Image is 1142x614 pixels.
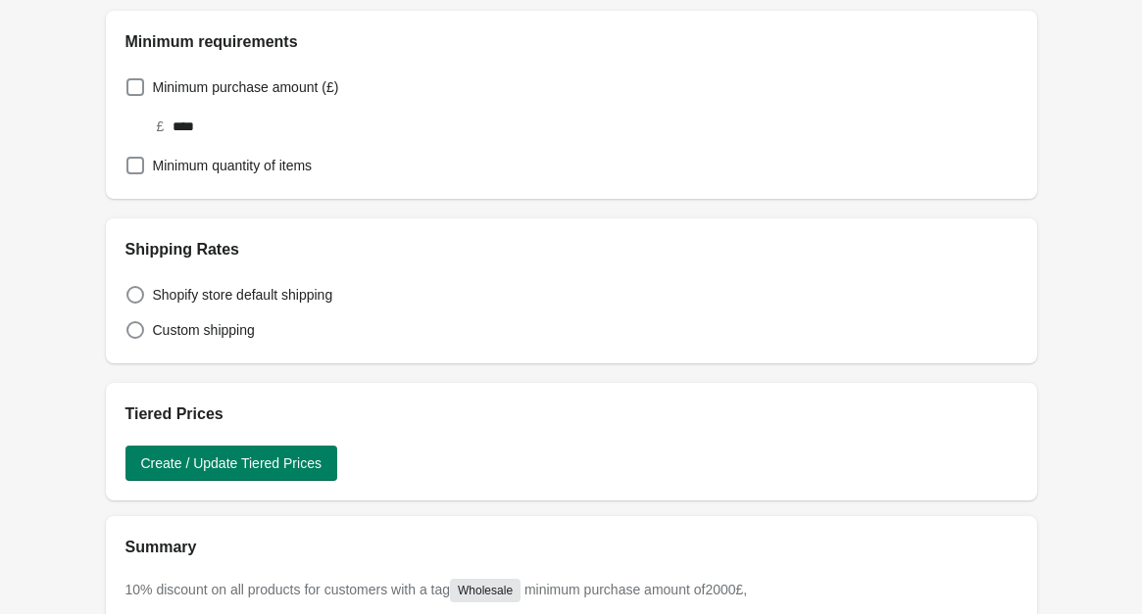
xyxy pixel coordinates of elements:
span: Minimum quantity of items [153,156,313,175]
h2: Tiered Prices [125,402,1018,426]
span: Custom shipping [153,320,255,340]
span: 10 % discount on all products [125,582,305,597]
h2: Summary [125,536,1018,559]
div: £ [157,115,165,138]
span: Minimum purchase amount (£) [153,77,339,97]
span: Wholesale [458,579,513,602]
h2: Shipping Rates [125,238,1018,261]
span: minimum purchase amount of 2000 £ , [521,582,747,597]
span: for customers with a tag [304,582,521,597]
span: Create / Update Tiered Prices [141,455,322,471]
span: Shopify store default shipping [153,285,333,305]
h2: Minimum requirements [125,30,1018,54]
button: Create / Update Tiered Prices [125,446,337,481]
